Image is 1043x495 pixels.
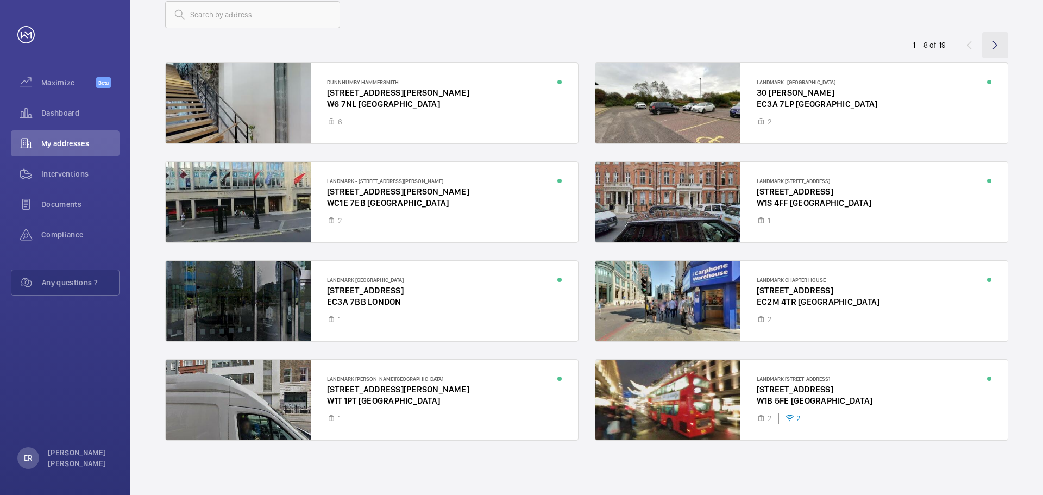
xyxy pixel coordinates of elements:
span: Any questions ? [42,277,119,288]
input: Search by address [165,1,340,28]
span: Documents [41,199,120,210]
p: ER [24,453,32,463]
span: Beta [96,77,111,88]
span: Compliance [41,229,120,240]
span: Dashboard [41,108,120,118]
span: Maximize [41,77,96,88]
p: [PERSON_NAME] [PERSON_NAME] [48,447,113,469]
div: 1 – 8 of 19 [913,40,946,51]
span: My addresses [41,138,120,149]
span: Interventions [41,168,120,179]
